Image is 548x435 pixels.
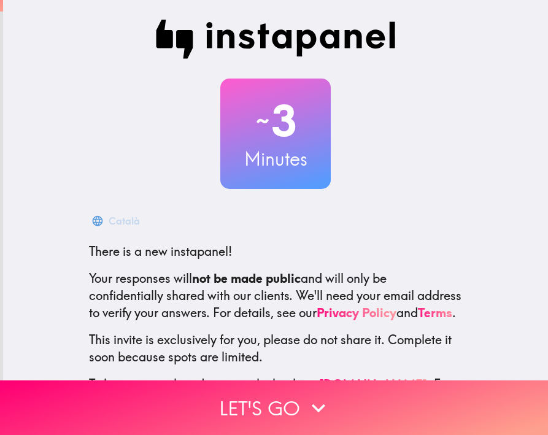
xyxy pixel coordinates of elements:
[155,20,396,59] img: Instapanel
[317,305,396,320] a: Privacy Policy
[89,375,462,427] p: To learn more about Instapanel, check out . For questions or help, email us at .
[220,146,331,172] h3: Minutes
[89,331,462,366] p: This invite is exclusively for you, please do not share it. Complete it soon because spots are li...
[254,102,271,139] span: ~
[89,270,462,321] p: Your responses will and will only be confidentially shared with our clients. We'll need your emai...
[220,96,331,146] h2: 3
[418,305,452,320] a: Terms
[192,271,301,286] b: not be made public
[89,209,145,233] button: Català
[89,244,232,259] span: There is a new instapanel!
[319,376,427,391] a: [DOMAIN_NAME]
[109,212,140,229] div: Català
